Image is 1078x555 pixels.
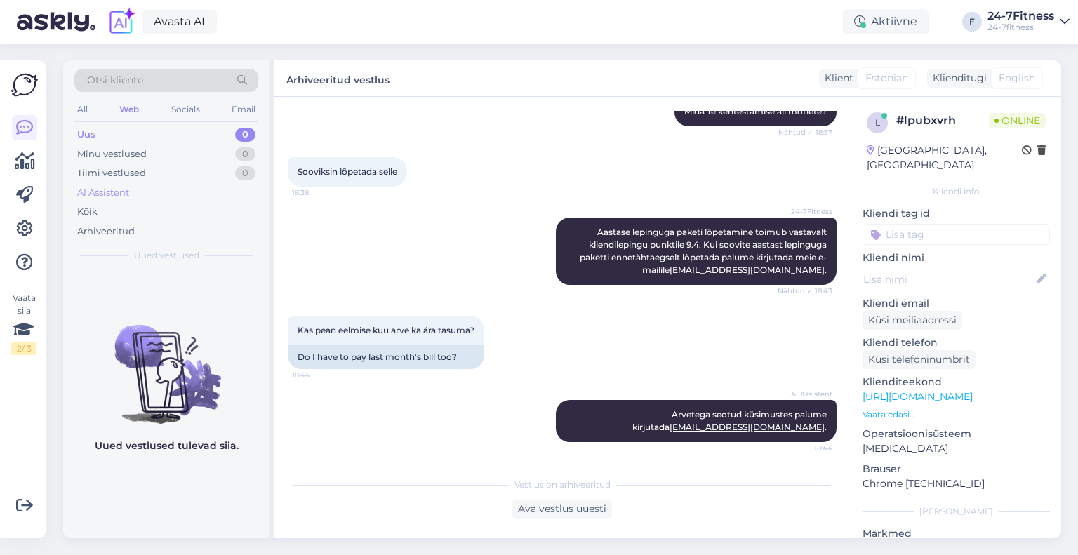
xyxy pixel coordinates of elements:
span: Vestlus on arhiveeritud [514,479,611,491]
input: Lisa nimi [863,272,1034,287]
div: 24-7fitness [987,22,1054,33]
span: 18:38 [292,187,345,198]
div: All [74,100,91,119]
span: Nähtud ✓ 18:43 [778,286,832,296]
span: AI Assistent [780,389,832,399]
span: Aastase lepinguga paketi lõpetamine toimub vastavalt kliendilepingu punktile 9.4. Kui soovite aas... [580,227,829,275]
div: Socials [168,100,203,119]
div: [GEOGRAPHIC_DATA], [GEOGRAPHIC_DATA] [867,143,1022,173]
p: Kliendi telefon [863,335,1050,350]
p: Kliendi nimi [863,250,1050,265]
span: 24-7Fitness [780,206,832,217]
span: 18:44 [292,370,345,380]
div: Arhiveeritud [77,225,135,239]
div: AI Assistent [77,186,129,200]
p: Klienditeekond [863,375,1050,389]
div: Vaata siia [11,292,36,355]
p: Chrome [TECHNICAL_ID] [863,476,1050,491]
span: 18:44 [780,443,832,453]
p: [MEDICAL_DATA] [863,441,1050,456]
span: Online [989,113,1046,128]
span: Uued vestlused [134,249,199,262]
div: Aktiivne [843,9,929,34]
div: Uus [77,128,95,142]
div: Tiimi vestlused [77,166,146,180]
div: Ava vestlus uuesti [512,500,612,519]
span: English [999,71,1035,86]
div: Do I have to pay last month's bill too? [288,345,484,369]
div: # lpubxvrh [896,112,989,129]
span: Arvetega seotud küsimustes palume kirjutada . [632,409,829,432]
span: Sooviksin lõpetada selle [298,166,397,177]
img: No chats [63,300,269,426]
div: F [962,12,982,32]
span: Estonian [865,71,908,86]
div: Web [117,100,142,119]
div: 0 [235,166,255,180]
div: Email [229,100,258,119]
a: [EMAIL_ADDRESS][DOMAIN_NAME] [670,265,825,275]
span: l [875,117,880,128]
p: Vaata edasi ... [863,408,1050,421]
div: 24-7Fitness [987,11,1054,22]
div: Minu vestlused [77,147,147,161]
div: Klienditugi [927,71,987,86]
a: Avasta AI [142,10,217,34]
div: 0 [235,147,255,161]
label: Arhiveeritud vestlus [286,69,390,88]
p: Kliendi email [863,296,1050,311]
p: Märkmed [863,526,1050,541]
div: Kõik [77,205,98,219]
p: Operatsioonisüsteem [863,427,1050,441]
span: Mida Te kehtestamise all mõtlete? [684,106,827,116]
div: 2 / 3 [11,342,36,355]
div: Küsi meiliaadressi [863,311,962,330]
span: Otsi kliente [87,73,143,88]
a: [URL][DOMAIN_NAME] [863,390,973,403]
a: 24-7Fitness24-7fitness [987,11,1070,33]
img: explore-ai [107,7,136,36]
span: Kas pean eelmise kuu arve ka ära tasuma? [298,325,474,335]
div: Kliendi info [863,185,1050,198]
p: Kliendi tag'id [863,206,1050,221]
div: Klient [819,71,853,86]
div: 0 [235,128,255,142]
a: [EMAIL_ADDRESS][DOMAIN_NAME] [670,422,825,432]
img: Askly Logo [11,72,38,98]
div: Küsi telefoninumbrit [863,350,976,369]
span: Nähtud ✓ 18:37 [778,127,832,138]
input: Lisa tag [863,224,1050,245]
p: Uued vestlused tulevad siia. [95,439,239,453]
div: [PERSON_NAME] [863,505,1050,518]
p: Brauser [863,462,1050,476]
